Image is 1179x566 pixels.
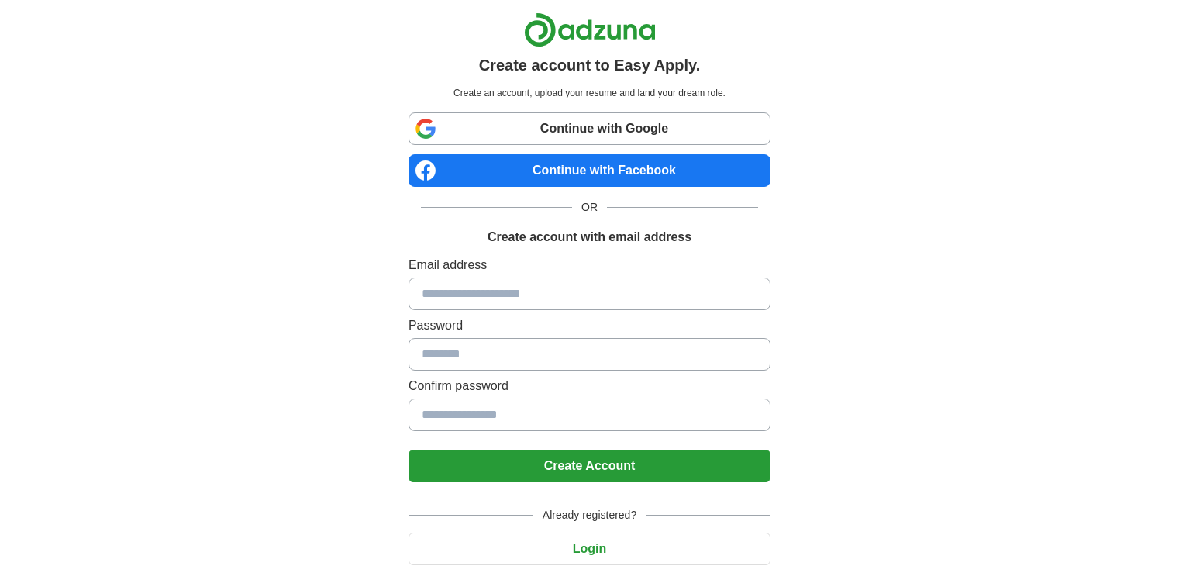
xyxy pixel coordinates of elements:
a: Login [409,542,770,555]
h1: Create account to Easy Apply. [479,53,701,77]
span: OR [572,199,607,216]
h1: Create account with email address [488,228,691,247]
button: Login [409,533,770,565]
p: Create an account, upload your resume and land your dream role. [412,86,767,100]
span: Already registered? [533,507,646,523]
a: Continue with Facebook [409,154,770,187]
img: Adzuna logo [524,12,656,47]
label: Confirm password [409,377,770,395]
label: Email address [409,256,770,274]
button: Create Account [409,450,770,482]
a: Continue with Google [409,112,770,145]
label: Password [409,316,770,335]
